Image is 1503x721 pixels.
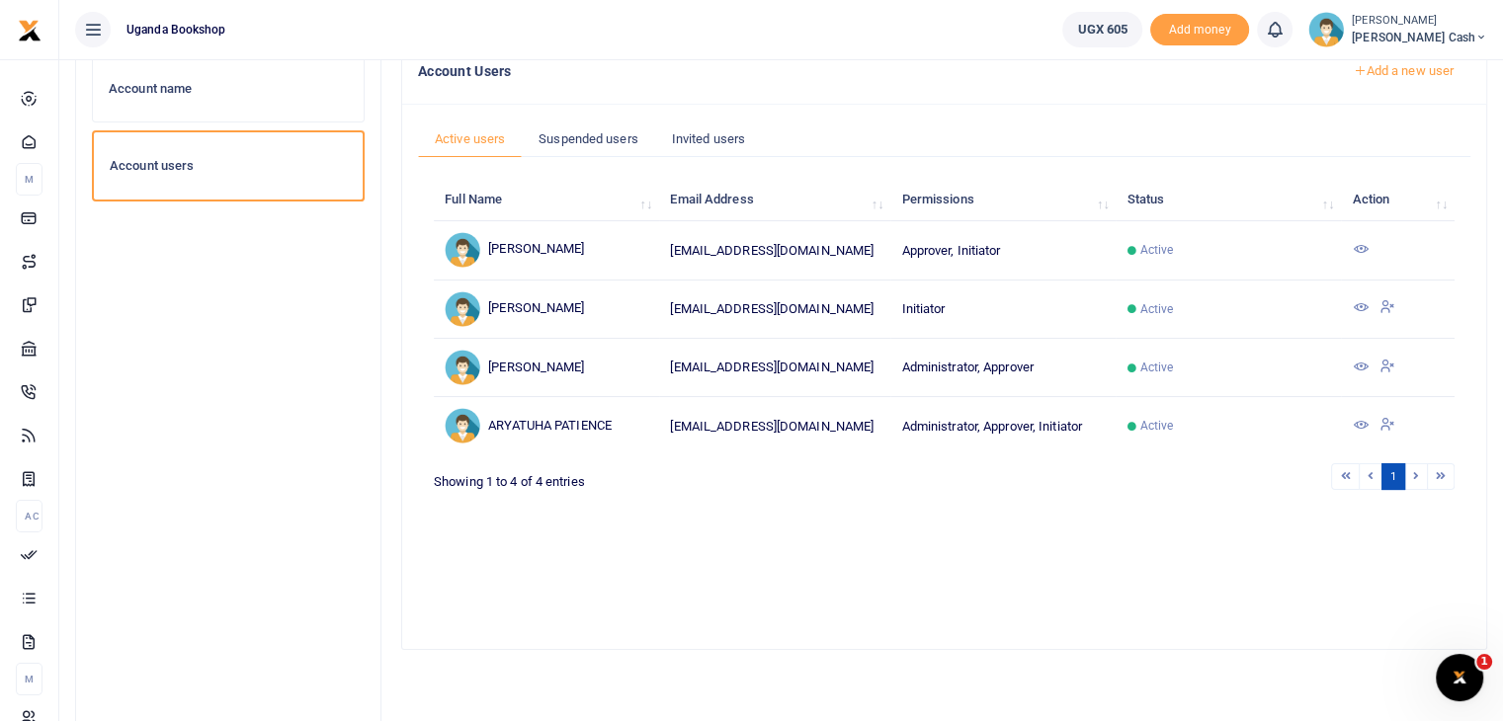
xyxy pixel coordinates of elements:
th: Email Address: activate to sort column ascending [659,179,890,221]
th: Action: activate to sort column ascending [1341,179,1455,221]
h6: Account name [109,81,348,97]
td: [EMAIL_ADDRESS][DOMAIN_NAME] [659,221,890,280]
span: Active [1140,359,1174,376]
th: Full Name: activate to sort column ascending [434,179,659,221]
a: Active users [418,120,522,158]
a: Suspended users [522,120,655,158]
a: profile-user [PERSON_NAME] [PERSON_NAME] cash [1308,12,1487,47]
a: Suspend [1379,419,1395,434]
li: M [16,163,42,196]
td: Administrator, Approver [890,339,1116,397]
h6: Account users [110,158,347,174]
span: [PERSON_NAME] cash [1352,29,1487,46]
iframe: Intercom live chat [1436,654,1483,701]
li: M [16,663,42,695]
th: Status: activate to sort column ascending [1116,179,1341,221]
img: logo-small [18,19,42,42]
h4: Account Users [418,60,1320,82]
small: [PERSON_NAME] [1352,13,1487,30]
img: profile-user [1308,12,1344,47]
td: [PERSON_NAME] [434,221,659,280]
a: Invited users [655,120,762,158]
a: Suspend [1379,301,1395,316]
td: [PERSON_NAME] [434,339,659,397]
td: Administrator, Approver, Initiator [890,397,1116,454]
li: Ac [16,500,42,532]
span: UGX 605 [1077,20,1127,40]
td: Approver, Initiator [890,221,1116,280]
a: UGX 605 [1062,12,1142,47]
td: Initiator [890,280,1116,339]
td: [PERSON_NAME] [434,280,659,339]
a: Account name [92,54,365,123]
span: Active [1140,417,1174,435]
a: Add a new user [1336,54,1470,88]
li: Wallet ballance [1054,12,1150,47]
td: [EMAIL_ADDRESS][DOMAIN_NAME] [659,280,890,339]
a: Suspend [1379,360,1395,375]
a: Add money [1150,21,1249,36]
a: logo-small logo-large logo-large [18,22,42,37]
span: Uganda bookshop [119,21,234,39]
div: Showing 1 to 4 of 4 entries [434,461,851,492]
a: Account users [92,130,365,201]
th: Permissions: activate to sort column ascending [890,179,1116,221]
span: Add money [1150,14,1249,46]
li: Toup your wallet [1150,14,1249,46]
a: View Details [1352,301,1368,316]
a: View Details [1352,419,1368,434]
a: View Details [1352,243,1368,258]
td: [EMAIL_ADDRESS][DOMAIN_NAME] [659,339,890,397]
td: ARYATUHA PATIENCE [434,397,659,454]
a: View Details [1352,360,1368,375]
td: [EMAIL_ADDRESS][DOMAIN_NAME] [659,397,890,454]
a: 1 [1381,463,1405,490]
span: Active [1140,300,1174,318]
span: Active [1140,241,1174,259]
span: 1 [1476,654,1492,670]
